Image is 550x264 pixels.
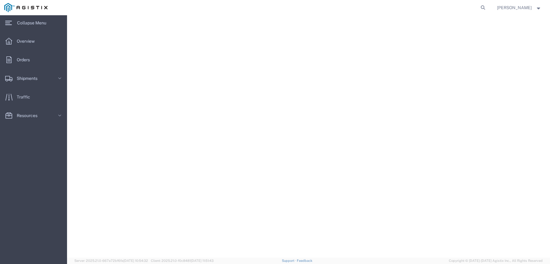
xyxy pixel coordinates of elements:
[282,259,297,262] a: Support
[67,15,550,258] iframe: FS Legacy Container
[123,259,148,262] span: [DATE] 10:54:32
[297,259,312,262] a: Feedback
[17,109,42,122] span: Resources
[17,17,51,29] span: Collapse Menu
[151,259,214,262] span: Client: 2025.21.0-f0c8481
[497,4,532,11] span: DANIEL BERNAL
[191,259,214,262] span: [DATE] 11:51:43
[0,109,67,122] a: Resources
[0,72,67,84] a: Shipments
[17,72,42,84] span: Shipments
[0,91,67,103] a: Traffic
[17,91,34,103] span: Traffic
[17,54,34,66] span: Orders
[74,259,148,262] span: Server: 2025.21.0-667a72bf6fa
[0,35,67,47] a: Overview
[17,35,39,47] span: Overview
[4,3,48,12] img: logo
[0,54,67,66] a: Orders
[497,4,542,11] button: [PERSON_NAME]
[449,258,543,263] span: Copyright © [DATE]-[DATE] Agistix Inc., All Rights Reserved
